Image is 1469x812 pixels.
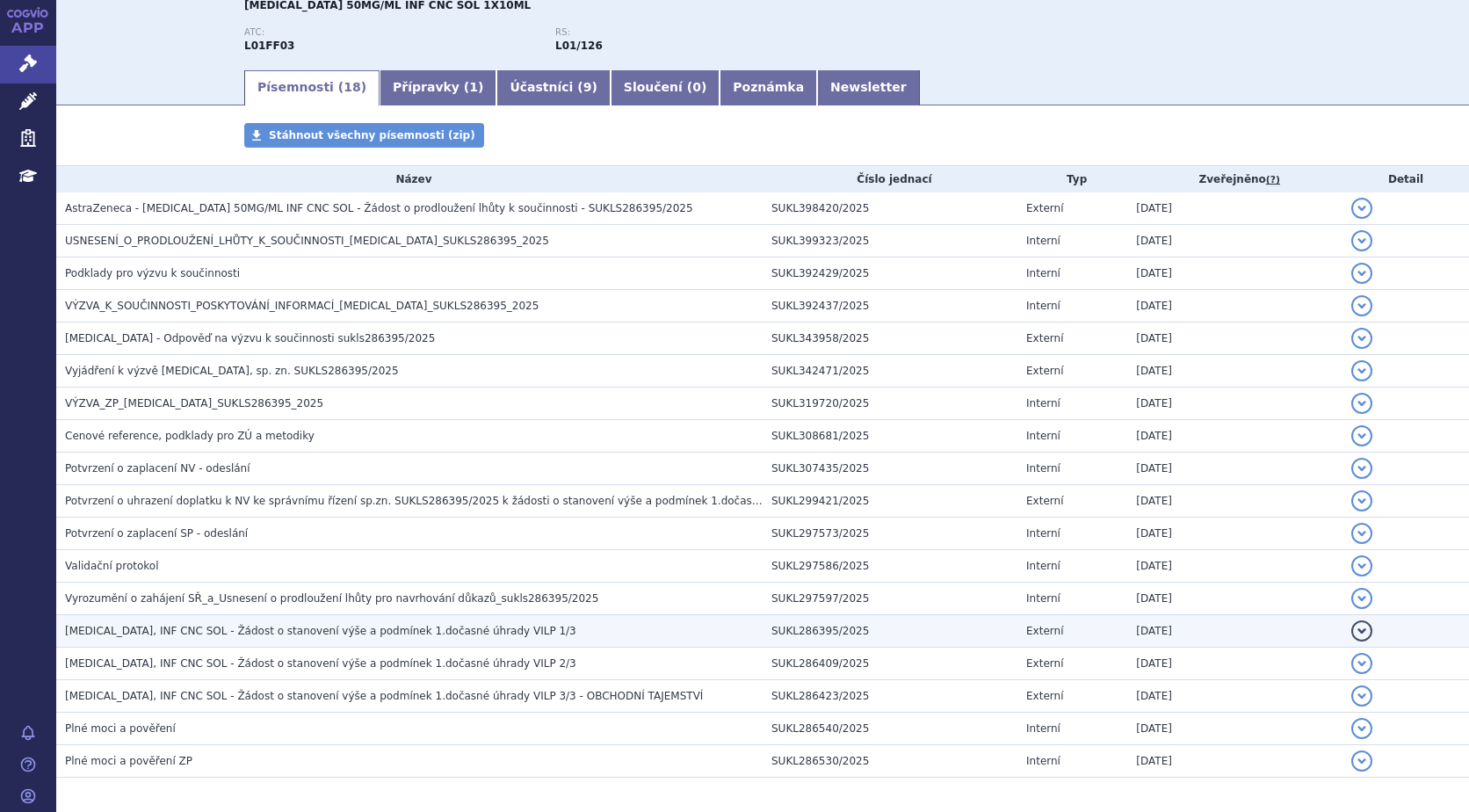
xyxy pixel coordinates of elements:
button: detail [1351,295,1372,316]
button: detail [1351,653,1372,674]
span: Externí [1026,625,1063,637]
button: detail [1351,360,1372,381]
span: Externí [1026,657,1063,670]
td: [DATE] [1127,615,1342,648]
td: [DATE] [1127,225,1342,257]
strong: durvalumab [555,40,603,52]
td: SUKL297573/2025 [763,518,1017,550]
span: AstraZeneca - IMFINZI 50MG/ML INF CNC SOL - Žádost o prodloužení lhůty k součinnosti - SUKLS28639... [65,202,693,214]
span: Interní [1026,397,1060,410]
button: detail [1351,685,1372,707]
span: VÝZVA_K_SOUČINNOSTI_POSKYTOVÁNÍ_INFORMACÍ_IMFINZI_SUKLS286395_2025 [65,300,539,312]
span: USNESENÍ_O_PRODLOUŽENÍ_LHŮTY_K_SOUČINNOSTI_IMFINZI_SUKLS286395_2025 [65,235,549,247]
button: detail [1351,588,1372,609]
span: VÝZVA_ZP_IMFINZI_SUKLS286395_2025 [65,397,323,410]
td: SUKL398420/2025 [763,192,1017,225]
span: 9 [583,80,592,94]
span: Interní [1026,592,1060,605]
span: Potvrzení o uhrazení doplatku k NV ke správnímu řízení sp.zn. SUKLS286395/2025 k žádosti o stanov... [65,495,947,507]
button: detail [1351,328,1372,349]
a: Stáhnout všechny písemnosti (zip) [244,123,484,148]
p: ATC: [244,27,538,38]
td: [DATE] [1127,290,1342,323]
td: SUKL343958/2025 [763,323,1017,355]
span: Interní [1026,300,1060,312]
span: IMFINZI, INF CNC SOL - Žádost o stanovení výše a podmínek 1.dočasné úhrady VILP 3/3 - OBCHODNÍ TA... [65,690,703,702]
span: Interní [1026,560,1060,572]
span: Externí [1026,332,1063,344]
th: Číslo jednací [763,166,1017,192]
p: RS: [555,27,849,38]
td: SUKL297597/2025 [763,583,1017,615]
button: detail [1351,198,1372,219]
button: detail [1351,490,1372,511]
td: SUKL286540/2025 [763,713,1017,745]
td: SUKL307435/2025 [763,453,1017,485]
td: SUKL392437/2025 [763,290,1017,323]
td: SUKL319720/2025 [763,388,1017,420]
span: Interní [1026,462,1060,475]
th: Detail [1342,166,1469,192]
span: Interní [1026,235,1060,247]
span: Interní [1026,267,1060,279]
span: 0 [692,80,701,94]
button: detail [1351,393,1372,414]
td: SUKL286423/2025 [763,680,1017,713]
span: Plné moci a pověření [65,722,176,735]
td: SUKL392429/2025 [763,257,1017,290]
td: [DATE] [1127,355,1342,388]
a: Písemnosti (18) [244,70,380,105]
td: SUKL399323/2025 [763,225,1017,257]
span: IMFINZI, INF CNC SOL - Žádost o stanovení výše a podmínek 1.dočasné úhrady VILP 2/3 [65,657,576,670]
span: Externí [1026,365,1063,377]
span: Stáhnout všechny písemnosti (zip) [269,129,475,141]
td: SUKL297586/2025 [763,550,1017,583]
span: Validační protokol [65,560,159,572]
span: Externí [1026,495,1063,507]
button: detail [1351,263,1372,284]
span: Potvrzení o zaplacení NV - odeslání [65,462,250,475]
td: [DATE] [1127,713,1342,745]
span: 18 [344,80,360,94]
td: [DATE] [1127,583,1342,615]
button: detail [1351,620,1372,642]
span: IMFINZI - Odpověď na výzvu k součinnosti sukls286395/2025 [65,332,435,344]
a: Účastníci (9) [496,70,610,105]
th: Název [56,166,763,192]
td: SUKL299421/2025 [763,485,1017,518]
td: SUKL286530/2025 [763,745,1017,778]
td: [DATE] [1127,257,1342,290]
td: [DATE] [1127,420,1342,453]
td: [DATE] [1127,323,1342,355]
td: [DATE] [1127,453,1342,485]
td: [DATE] [1127,485,1342,518]
button: detail [1351,458,1372,479]
span: Externí [1026,690,1063,702]
td: SUKL286409/2025 [763,648,1017,680]
span: Vyrozumění o zahájení SŘ_a_Usnesení o prodloužení lhůty pro navrhování důkazů_sukls286395/2025 [65,592,598,605]
button: detail [1351,555,1372,576]
a: Přípravky (1) [380,70,496,105]
th: Zveřejněno [1127,166,1342,192]
td: [DATE] [1127,680,1342,713]
td: SUKL308681/2025 [763,420,1017,453]
span: Cenové reference, podklady pro ZÚ a metodiky [65,430,315,442]
span: Potvrzení o zaplacení SP - odeslání [65,527,248,540]
a: Newsletter [817,70,920,105]
button: detail [1351,718,1372,739]
span: IMFINZI, INF CNC SOL - Žádost o stanovení výše a podmínek 1.dočasné úhrady VILP 1/3 [65,625,576,637]
span: 1 [469,80,478,94]
strong: DURVALUMAB [244,40,294,52]
td: [DATE] [1127,518,1342,550]
abbr: (?) [1266,174,1280,186]
a: Sloučení (0) [611,70,720,105]
td: [DATE] [1127,192,1342,225]
button: detail [1351,750,1372,772]
span: Externí [1026,202,1063,214]
a: Poznámka [720,70,817,105]
button: detail [1351,230,1372,251]
span: Interní [1026,755,1060,767]
td: [DATE] [1127,648,1342,680]
span: Podklady pro výzvu k součinnosti [65,267,240,279]
td: SUKL342471/2025 [763,355,1017,388]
